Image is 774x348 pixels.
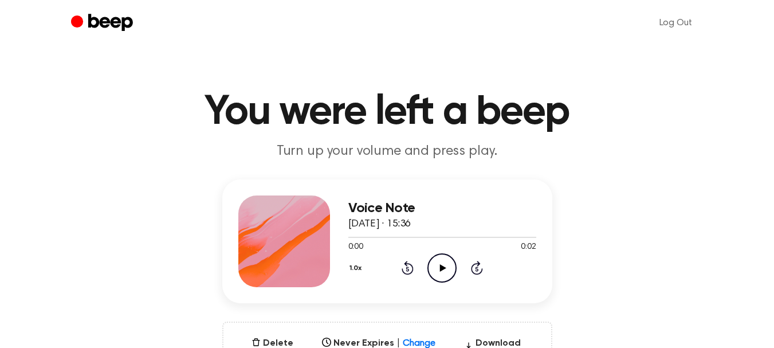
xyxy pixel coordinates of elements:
[348,259,366,278] button: 1.0x
[348,241,363,253] span: 0:00
[348,219,411,229] span: [DATE] · 15:36
[521,241,536,253] span: 0:02
[94,92,681,133] h1: You were left a beep
[167,142,607,161] p: Turn up your volume and press play.
[71,12,136,34] a: Beep
[348,201,536,216] h3: Voice Note
[648,9,704,37] a: Log Out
